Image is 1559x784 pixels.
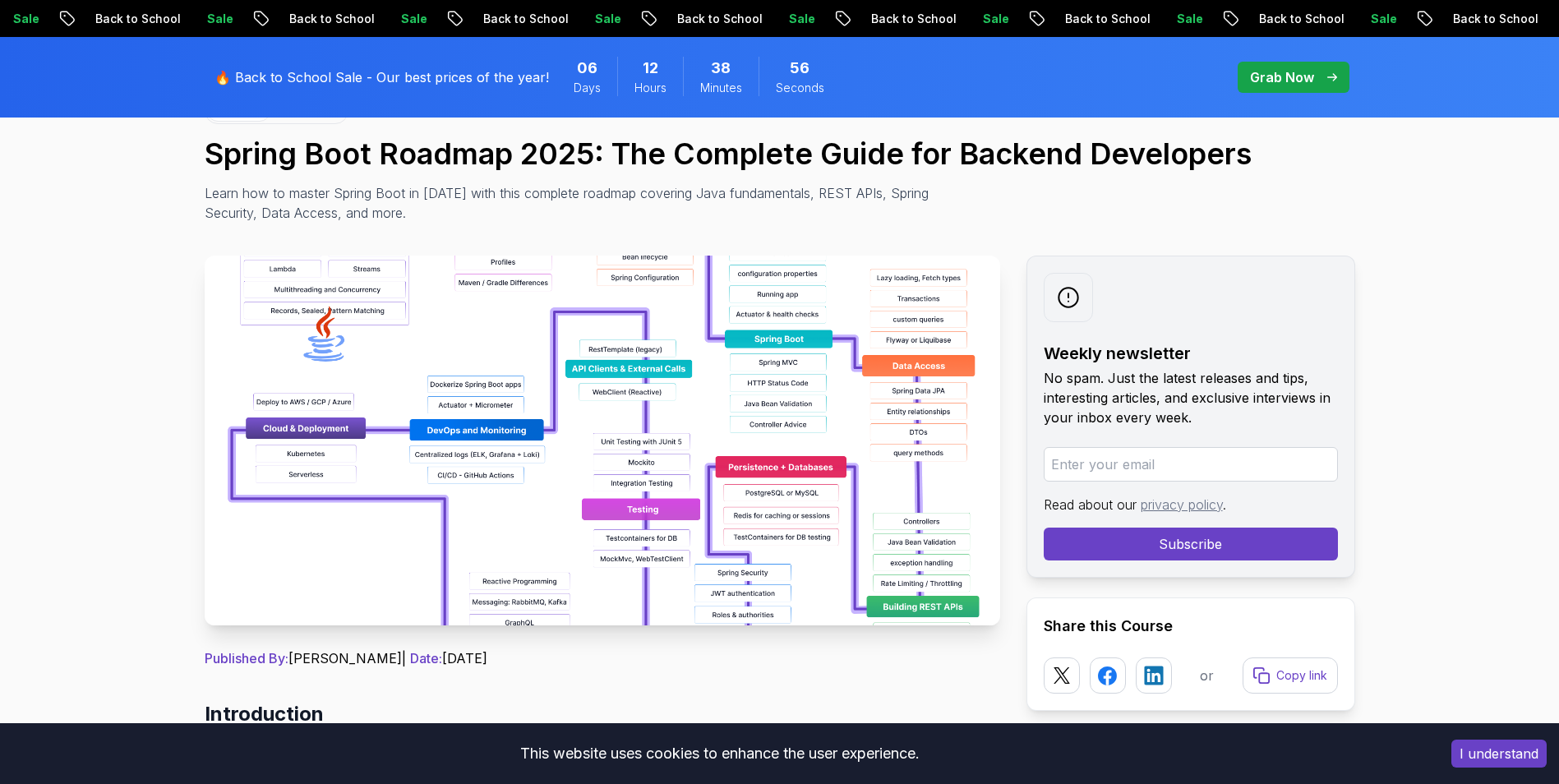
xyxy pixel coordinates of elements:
p: Sale [386,11,439,27]
p: Learn how to master Spring Boot in [DATE] with this complete roadmap covering Java fundamentals, ... [205,183,941,223]
span: 38 Minutes [711,57,731,80]
p: Back to School [1244,11,1356,27]
div: This website uses cookies to enhance the user experience. [12,736,1427,772]
button: Subscribe [1044,528,1338,560]
h2: Share this Course [1044,615,1338,638]
p: Sale [580,11,633,27]
span: Seconds [776,80,824,96]
p: or [1200,666,1214,685]
a: privacy policy [1141,496,1223,513]
h2: Weekly newsletter [1044,342,1338,365]
p: Back to School [1438,11,1550,27]
p: [PERSON_NAME] | [DATE] [205,648,1000,668]
span: 6 Days [577,57,597,80]
p: Back to School [856,11,968,27]
p: Back to School [81,11,192,27]
span: Date: [410,650,442,666]
p: Back to School [1050,11,1162,27]
span: 12 Hours [643,57,658,80]
p: Grab Now [1250,67,1314,87]
p: Sale [192,11,245,27]
button: Copy link [1243,657,1338,694]
span: Days [574,80,601,96]
h1: Spring Boot Roadmap 2025: The Complete Guide for Backend Developers [205,137,1355,170]
span: Published By: [205,650,288,666]
span: 56 Seconds [790,57,809,80]
p: Copy link [1276,667,1327,684]
span: Hours [634,80,666,96]
p: 🔥 Back to School Sale - Our best prices of the year! [214,67,549,87]
p: Sale [968,11,1021,27]
p: Back to School [468,11,580,27]
p: Read about our . [1044,495,1338,514]
span: Minutes [700,80,742,96]
p: Sale [1162,11,1215,27]
p: Sale [1356,11,1409,27]
h2: Introduction [205,701,1000,727]
img: Spring Boot Roadmap 2025: The Complete Guide for Backend Developers thumbnail [205,256,1000,625]
p: Sale [774,11,827,27]
input: Enter your email [1044,447,1338,482]
p: Back to School [662,11,774,27]
p: No spam. Just the latest releases and tips, interesting articles, and exclusive interviews in you... [1044,368,1338,427]
p: Back to School [274,11,386,27]
button: Accept cookies [1451,740,1547,768]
